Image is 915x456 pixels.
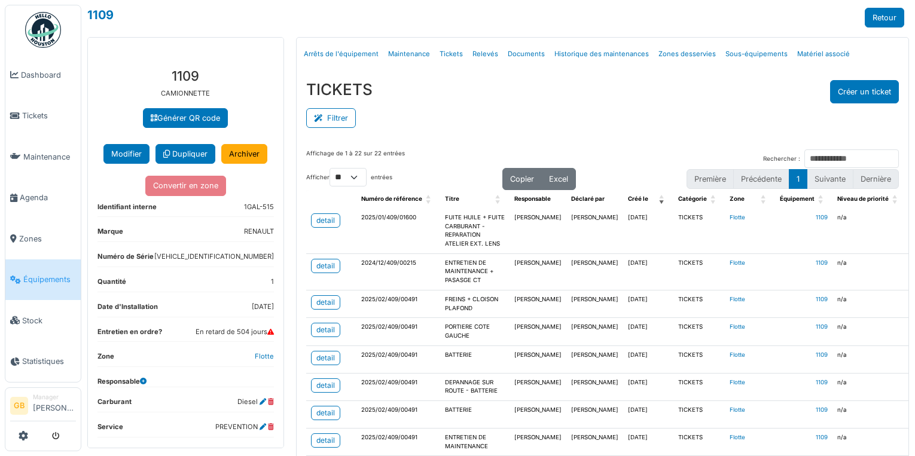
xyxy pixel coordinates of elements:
[316,261,335,271] div: detail
[832,318,907,345] td: n/a
[299,40,383,68] a: Arrêts de l'équipement
[356,290,440,317] td: 2025/02/409/00491
[730,214,745,221] a: Flotte
[440,373,510,400] td: DEPANNAGE SUR ROUTE - BATTERIE
[383,40,435,68] a: Maintenance
[687,169,899,189] nav: pagination
[816,379,828,385] a: 1109
[440,290,510,317] td: FREINS + CLOISON PLAFOND
[316,353,335,363] div: detail
[628,195,648,202] span: Créé le
[33,393,76,418] li: [PERSON_NAME]
[654,40,721,68] a: Zones desservies
[730,259,745,266] a: Flotte
[816,351,828,358] a: 1109
[311,351,340,365] a: detail
[566,253,623,290] td: [PERSON_NAME]
[10,397,28,415] li: GB
[20,192,76,203] span: Agenda
[623,253,673,290] td: [DATE]
[255,352,274,360] a: Flotte
[23,274,76,285] span: Équipements
[356,253,440,290] td: 2024/12/409/00215
[510,175,534,183] span: Copier
[97,377,147,387] dt: Responsable
[440,318,510,345] td: PORTIERE COTE GAUCHE
[445,195,459,202] span: Titre
[435,40,468,68] a: Tickets
[33,393,76,402] div: Manager
[503,40,550,68] a: Documents
[5,300,81,341] a: Stock
[330,168,367,186] select: Afficherentrées
[832,253,907,290] td: n/a
[816,214,828,221] a: 1109
[244,202,274,212] dd: 1GAL-515
[155,144,215,164] a: Dupliquer
[306,108,356,128] button: Filtrer
[97,351,114,366] dt: Zone
[316,297,335,308] div: detail
[816,323,828,330] a: 1109
[832,400,907,428] td: n/a
[271,277,274,287] dd: 1
[215,422,274,432] dd: PREVENTION
[730,434,745,440] a: Flotte
[818,190,825,209] span: Équipement: Activate to sort
[816,434,828,440] a: 1109
[510,318,566,345] td: [PERSON_NAME]
[311,433,340,448] a: detail
[316,408,335,418] div: detail
[830,80,899,103] button: Créer un ticket
[710,190,718,209] span: Catégorie: Activate to sort
[311,323,340,337] a: detail
[832,345,907,373] td: n/a
[673,373,725,400] td: TICKETS
[673,345,725,373] td: TICKETS
[623,373,673,400] td: [DATE]
[97,227,123,241] dt: Marque
[623,209,673,253] td: [DATE]
[510,209,566,253] td: [PERSON_NAME]
[440,428,510,455] td: ENTRETIEN DE MAINTENANCE
[19,233,76,244] span: Zones
[623,318,673,345] td: [DATE]
[510,373,566,400] td: [PERSON_NAME]
[730,406,745,413] a: Flotte
[21,69,76,81] span: Dashboard
[510,400,566,428] td: [PERSON_NAME]
[97,277,126,292] dt: Quantité
[816,406,828,413] a: 1109
[5,136,81,177] a: Maintenance
[97,327,162,342] dt: Entretien en ordre?
[816,259,828,266] a: 1109
[97,397,132,412] dt: Carburant
[97,252,154,267] dt: Numéro de Série
[514,195,551,202] span: Responsable
[832,290,907,317] td: n/a
[673,253,725,290] td: TICKETS
[502,168,542,190] button: Copier
[673,318,725,345] td: TICKETS
[659,190,666,209] span: Créé le: Activate to remove sorting
[510,253,566,290] td: [PERSON_NAME]
[673,209,725,253] td: TICKETS
[154,252,274,262] dd: [VEHICLE_IDENTIFICATION_NUMBER]
[356,400,440,428] td: 2025/02/409/00491
[721,40,792,68] a: Sous-équipements
[316,325,335,335] div: detail
[816,296,828,302] a: 1109
[678,195,707,202] span: Catégorie
[97,422,123,437] dt: Service
[22,356,76,367] span: Statistiques
[22,110,76,121] span: Tickets
[566,373,623,400] td: [PERSON_NAME]
[356,318,440,345] td: 2025/02/409/00491
[510,428,566,455] td: [PERSON_NAME]
[5,341,81,382] a: Statistiques
[10,393,76,421] a: GB Manager[PERSON_NAME]
[196,327,274,337] dd: En retard de 504 jours
[623,400,673,428] td: [DATE]
[97,68,274,84] h3: 1109
[763,155,800,164] label: Rechercher :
